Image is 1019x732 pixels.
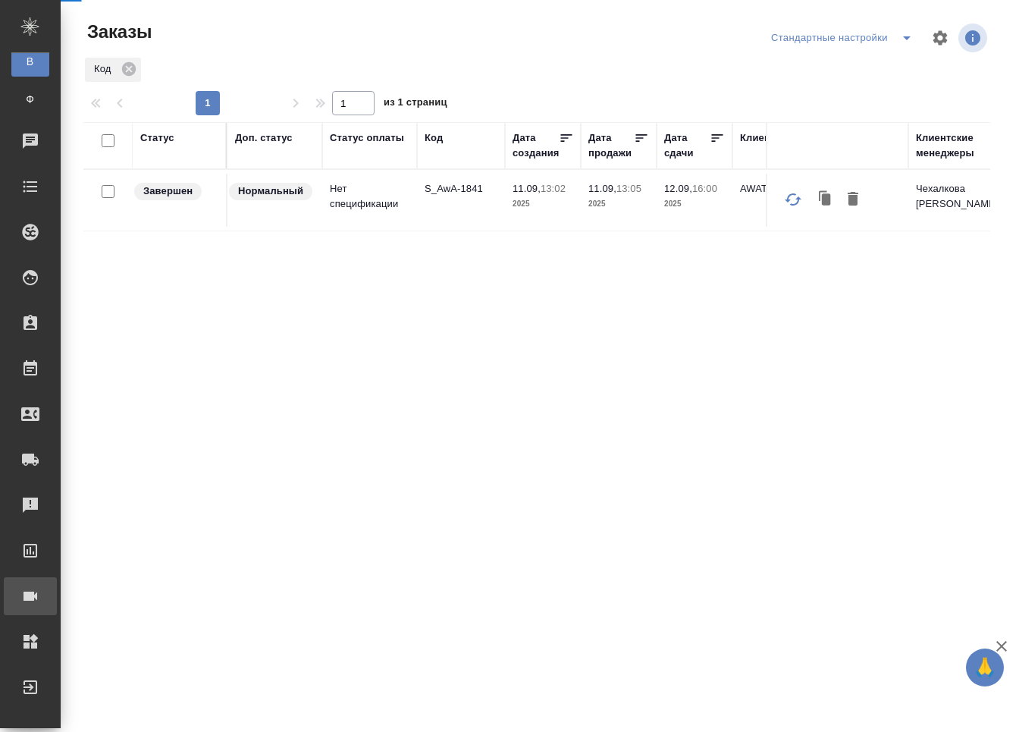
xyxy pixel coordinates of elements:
[840,185,866,214] button: Удалить
[85,58,141,82] div: Код
[972,652,998,683] span: 🙏
[384,93,447,115] span: из 1 страниц
[11,84,49,115] a: Ф
[916,130,989,161] div: Клиентские менеджеры
[664,130,710,161] div: Дата сдачи
[664,196,725,212] p: 2025
[83,20,152,44] span: Заказы
[958,24,990,52] span: Посмотреть информацию
[235,130,293,146] div: Доп. статус
[330,130,404,146] div: Статус оплаты
[513,196,573,212] p: 2025
[908,174,996,227] td: Чехалкова [PERSON_NAME]
[966,649,1004,686] button: 🙏
[616,183,641,194] p: 13:05
[11,46,49,77] a: В
[94,61,116,77] p: Код
[740,181,813,196] p: AWATERA
[19,92,42,107] span: Ф
[227,181,315,202] div: Статус по умолчанию для стандартных заказов
[588,196,649,212] p: 2025
[133,181,218,202] div: Выставляет КМ при направлении счета или после выполнения всех работ/сдачи заказа клиенту. Окончат...
[143,184,193,199] p: Завершен
[19,54,42,69] span: В
[811,185,840,214] button: Клонировать
[588,130,634,161] div: Дата продажи
[922,20,958,56] span: Настроить таблицу
[513,130,559,161] div: Дата создания
[425,181,497,196] p: S_AwA-1841
[140,130,174,146] div: Статус
[740,130,775,146] div: Клиент
[513,183,541,194] p: 11.09,
[322,174,417,227] td: Нет спецификации
[238,184,303,199] p: Нормальный
[541,183,566,194] p: 13:02
[664,183,692,194] p: 12.09,
[692,183,717,194] p: 16:00
[767,26,922,50] div: split button
[588,183,616,194] p: 11.09,
[425,130,443,146] div: Код
[775,181,811,218] button: Обновить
